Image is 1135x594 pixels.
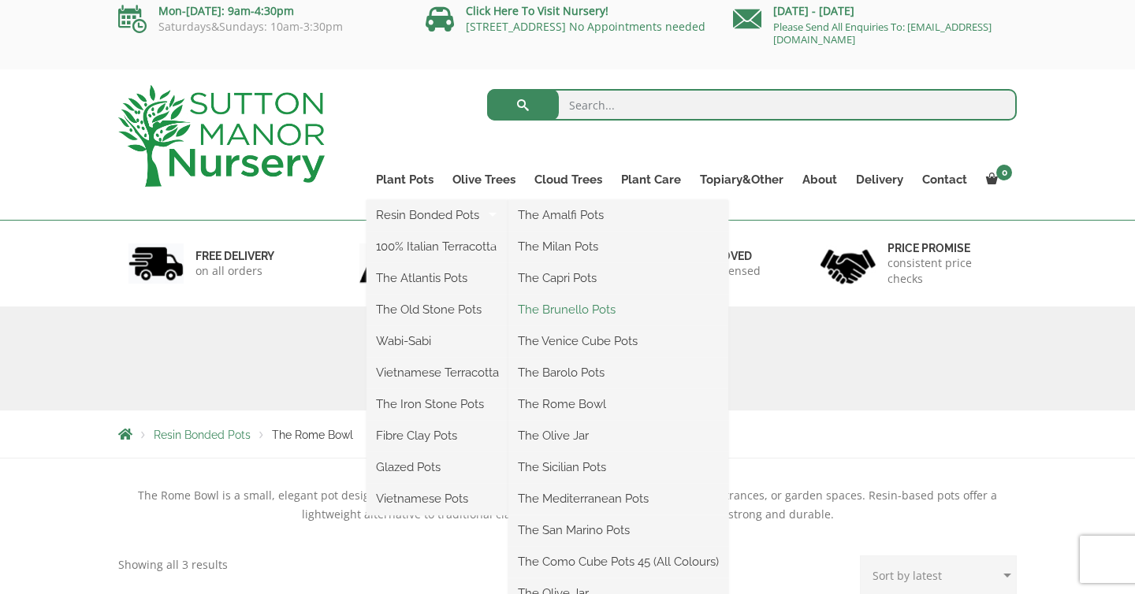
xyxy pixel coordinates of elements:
[118,555,228,574] p: Showing all 3 results
[508,392,728,416] a: The Rome Bowl
[367,235,508,258] a: 100% Italian Terracotta
[367,424,508,447] a: Fibre Clay Pots
[977,169,1017,191] a: 0
[118,85,325,187] img: logo
[118,2,402,20] p: Mon-[DATE]: 9am-4:30pm
[272,429,353,441] span: The Rome Bowl
[508,550,728,574] a: The Como Cube Pots 45 (All Colours)
[367,298,508,321] a: The Old Stone Pots
[195,249,274,263] h6: FREE DELIVERY
[367,203,508,227] a: Resin Bonded Pots
[367,169,443,191] a: Plant Pots
[733,2,1017,20] p: [DATE] - [DATE]
[118,344,1017,373] h1: The Rome Bowl
[195,263,274,279] p: on all orders
[847,169,913,191] a: Delivery
[508,518,728,542] a: The San Marino Pots
[154,429,251,441] a: Resin Bonded Pots
[913,169,977,191] a: Contact
[118,428,1017,440] nav: Breadcrumbs
[487,89,1018,121] input: Search...
[508,361,728,384] a: The Barolo Pots
[996,165,1012,180] span: 0
[888,255,1007,287] p: consistent price checks
[821,239,876,288] img: 4.jpg
[443,169,525,191] a: Olive Trees
[367,266,508,290] a: The Atlantis Pots
[367,361,508,384] a: Vietnamese Terracotta
[508,235,728,258] a: The Milan Pots
[793,169,847,191] a: About
[508,203,728,227] a: The Amalfi Pots
[773,20,992,46] a: Please Send All Enquiries To: [EMAIL_ADDRESS][DOMAIN_NAME]
[690,169,793,191] a: Topiary&Other
[128,243,184,284] img: 1.jpg
[367,392,508,416] a: The Iron Stone Pots
[508,266,728,290] a: The Capri Pots
[525,169,612,191] a: Cloud Trees
[367,329,508,353] a: Wabi-Sabi
[466,19,705,34] a: [STREET_ADDRESS] No Appointments needed
[888,241,1007,255] h6: Price promise
[508,329,728,353] a: The Venice Cube Pots
[508,298,728,321] a: The Brunello Pots
[508,424,728,447] a: The Olive Jar
[359,243,415,284] img: 2.jpg
[118,486,1017,524] p: The Rome Bowl is a small, elegant pot designed to hold a neat topiary ball, adding a refined touc...
[508,487,728,510] a: The Mediterranean Pots
[118,20,402,33] p: Saturdays&Sundays: 10am-3:30pm
[466,3,608,18] a: Click Here To Visit Nursery!
[367,487,508,510] a: Vietnamese Pots
[508,455,728,479] a: The Sicilian Pots
[367,455,508,479] a: Glazed Pots
[612,169,690,191] a: Plant Care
